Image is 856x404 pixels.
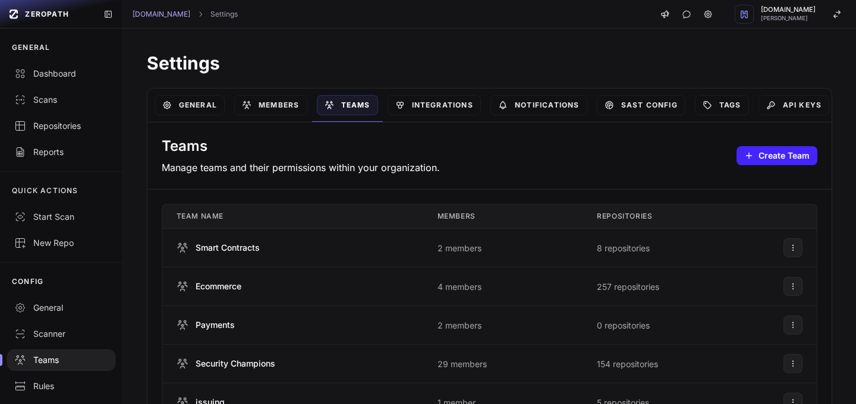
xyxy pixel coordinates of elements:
[317,95,378,115] a: Teams
[5,5,94,24] a: ZEROPATH
[12,186,78,195] p: QUICK ACTIONS
[761,15,816,21] span: [PERSON_NAME]
[14,354,108,366] div: Teams
[597,359,658,369] span: 154 repositories
[423,204,583,229] th: Members
[597,95,685,115] a: SAST Config
[438,243,481,253] span: 2 members
[14,328,108,340] div: Scanner
[196,10,204,18] svg: chevron right,
[133,10,190,19] a: [DOMAIN_NAME]
[14,68,108,80] div: Dashboard
[14,237,108,249] div: New Repo
[14,146,108,158] div: Reports
[14,94,108,106] div: Scans
[196,242,260,254] span: Smart Contracts
[196,280,241,292] span: Ecommerce
[695,95,749,115] a: Tags
[210,10,238,19] a: Settings
[597,320,650,330] span: 0 repositories
[14,120,108,132] div: Repositories
[14,380,108,392] div: Rules
[14,211,108,223] div: Start Scan
[14,302,108,314] div: General
[12,43,50,52] p: GENERAL
[761,7,816,13] span: [DOMAIN_NAME]
[438,282,481,292] span: 4 members
[438,359,487,369] span: 29 members
[234,95,307,115] a: Members
[12,277,43,286] p: CONFIG
[147,52,832,74] h1: Settings
[155,95,225,115] a: General
[196,358,275,370] span: Security Champions
[583,204,769,229] th: Repositories
[196,319,235,331] span: Payments
[162,160,440,175] p: Manage teams and their permissions within your organization.
[162,137,440,156] h2: Teams
[133,10,238,19] nav: breadcrumb
[25,10,69,19] span: ZEROPATH
[162,204,423,229] th: Team Name
[759,95,830,115] a: API Keys
[388,95,481,115] a: Integrations
[737,146,817,165] button: Create Team
[597,282,659,292] span: 257 repositories
[438,320,481,330] span: 2 members
[490,95,587,115] a: Notifications
[597,243,650,253] span: 8 repositories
